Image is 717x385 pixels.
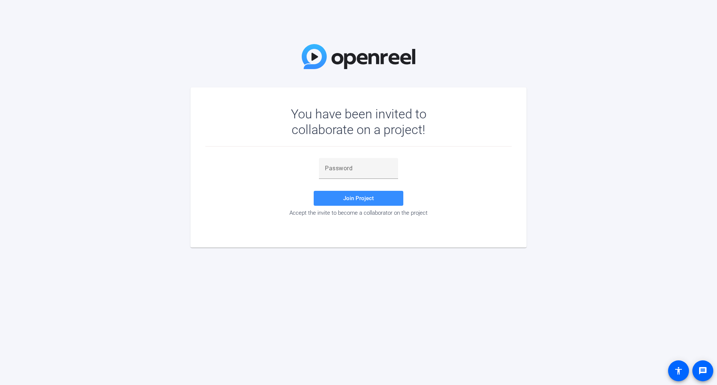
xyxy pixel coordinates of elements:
mat-icon: accessibility [674,366,683,375]
img: OpenReel Logo [302,44,415,69]
span: Join Project [343,195,374,202]
div: Accept the invite to become a collaborator on the project [205,209,512,216]
button: Join Project [314,191,403,206]
input: Password [325,164,392,173]
mat-icon: message [698,366,707,375]
div: You have been invited to collaborate on a project! [269,106,448,137]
